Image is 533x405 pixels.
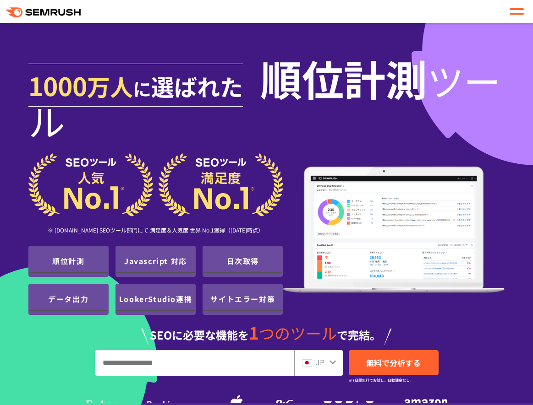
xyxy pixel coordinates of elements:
small: ※7日間無料でお試し。自動課金なし。 [349,376,413,384]
span: で完結。 [337,327,381,343]
span: 順位計測 [260,48,427,108]
span: つのツール [259,322,337,344]
a: Javascript 対応 [116,250,195,273]
a: 順位計測 [29,250,108,273]
span: 万人 [87,70,133,103]
div: ※ [DOMAIN_NAME] SEOツール部門にて 満足度＆人気度 世界 No.1獲得（[DATE]時点） [28,216,283,246]
span: に [133,75,151,102]
span: ツール [28,54,500,147]
a: 日次取得 [203,250,282,273]
input: URL、キーワードを入力してください [95,351,294,375]
a: 無料で分析する [349,350,439,375]
span: 1000 [28,67,87,103]
span: 無料で分析する [366,357,421,368]
a: データ出力 [29,288,108,311]
span: JP [316,356,324,367]
span: 選ばれた [151,70,243,103]
a: サイトエラー対策 [203,288,282,311]
span: 1 [249,320,259,345]
div: SEOに必要な機能を [28,315,505,345]
a: LookerStudio連携 [116,288,195,311]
